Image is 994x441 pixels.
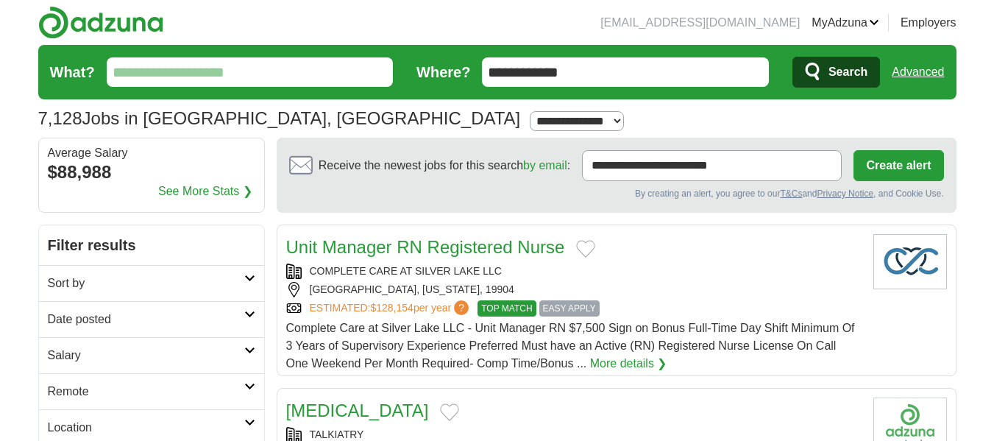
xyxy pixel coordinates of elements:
a: Privacy Notice [817,188,873,199]
span: 7,128 [38,105,82,132]
a: Remote [39,373,264,409]
label: Where? [416,61,470,83]
a: See More Stats ❯ [158,183,252,200]
a: More details ❯ [590,355,667,373]
a: Sort by [39,265,264,301]
span: TOP MATCH [478,300,536,317]
span: Receive the newest jobs for this search : [319,157,570,174]
button: Add to favorite jobs [440,403,459,421]
label: What? [50,61,95,83]
a: Unit Manager RN Registered Nurse [286,237,565,257]
a: Employers [901,14,956,32]
a: Advanced [892,57,944,87]
img: Adzuna logo [38,6,163,39]
a: Salary [39,337,264,373]
a: [MEDICAL_DATA] [286,401,429,420]
h2: Date posted [48,311,244,328]
h2: Location [48,419,244,437]
button: Create alert [853,150,943,181]
h2: Salary [48,347,244,364]
span: Complete Care at Silver Lake LLC - Unit Manager RN $7,500 Sign on Bonus Full-Time Day Shift Minim... [286,322,855,370]
img: Company logo [873,234,947,289]
a: T&Cs [780,188,802,199]
span: Search [828,57,867,87]
span: EASY APPLY [539,300,600,317]
button: Add to favorite jobs [576,240,595,258]
div: COMPLETE CARE AT SILVER LAKE LLC [286,264,862,279]
a: MyAdzuna [812,14,879,32]
a: ESTIMATED:$128,154per year? [310,300,472,317]
div: [GEOGRAPHIC_DATA], [US_STATE], 19904 [286,282,862,297]
div: $88,988 [48,159,255,186]
h2: Remote [48,383,244,401]
div: Average Salary [48,147,255,159]
h2: Filter results [39,225,264,265]
div: By creating an alert, you agree to our and , and Cookie Use. [289,187,944,200]
h1: Jobs in [GEOGRAPHIC_DATA], [GEOGRAPHIC_DATA] [38,108,521,128]
h2: Sort by [48,275,244,292]
a: by email [523,159,567,172]
span: ? [454,300,469,315]
span: $128,154 [370,302,413,314]
button: Search [792,57,880,88]
a: Date posted [39,301,264,337]
li: [EMAIL_ADDRESS][DOMAIN_NAME] [600,14,800,32]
